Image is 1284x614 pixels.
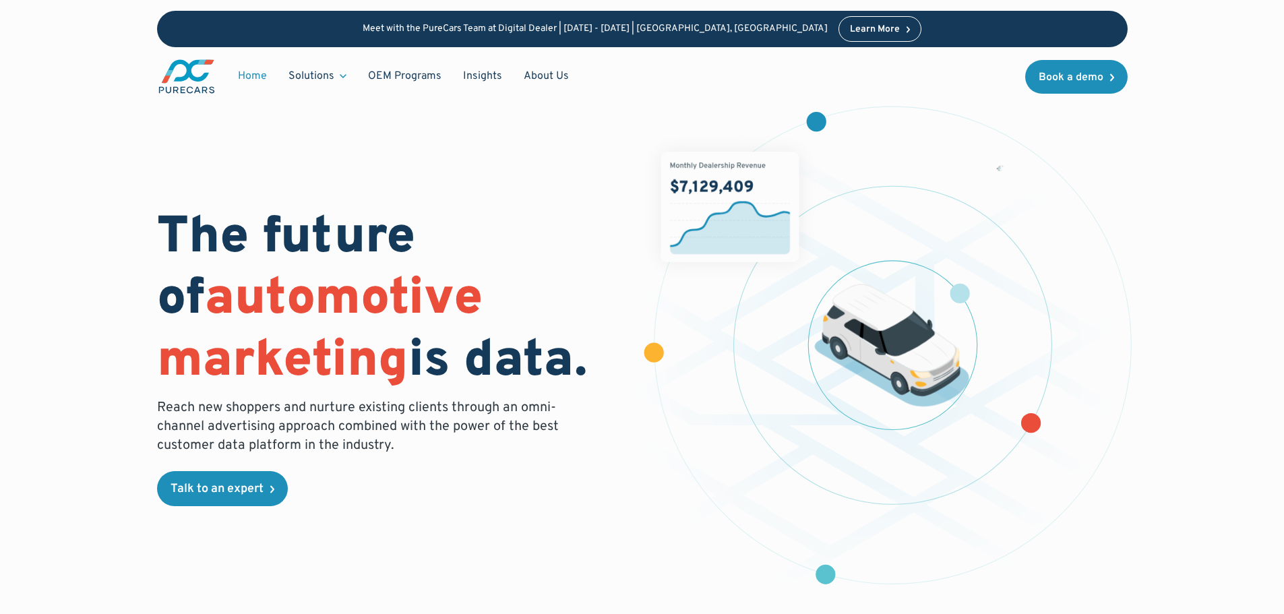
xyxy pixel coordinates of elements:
a: OEM Programs [357,63,452,89]
h1: The future of is data. [157,208,626,393]
a: main [157,58,216,95]
div: Book a demo [1039,72,1103,83]
img: purecars logo [157,58,216,95]
div: Solutions [278,63,357,89]
a: About Us [513,63,580,89]
a: Home [227,63,278,89]
p: Meet with the PureCars Team at Digital Dealer | [DATE] - [DATE] | [GEOGRAPHIC_DATA], [GEOGRAPHIC_... [363,24,828,35]
img: ads on social media and advertising partners [996,165,1004,171]
span: automotive marketing [157,268,483,394]
p: Reach new shoppers and nurture existing clients through an omni-channel advertising approach comb... [157,398,567,455]
img: chart showing monthly dealership revenue of $7m [661,152,799,262]
img: illustration of a vehicle [814,284,969,407]
a: Insights [452,63,513,89]
a: Learn More [838,16,922,42]
div: Solutions [288,69,334,84]
div: Talk to an expert [171,483,264,495]
a: Book a demo [1025,60,1128,94]
div: Learn More [850,25,900,34]
a: Talk to an expert [157,471,288,506]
